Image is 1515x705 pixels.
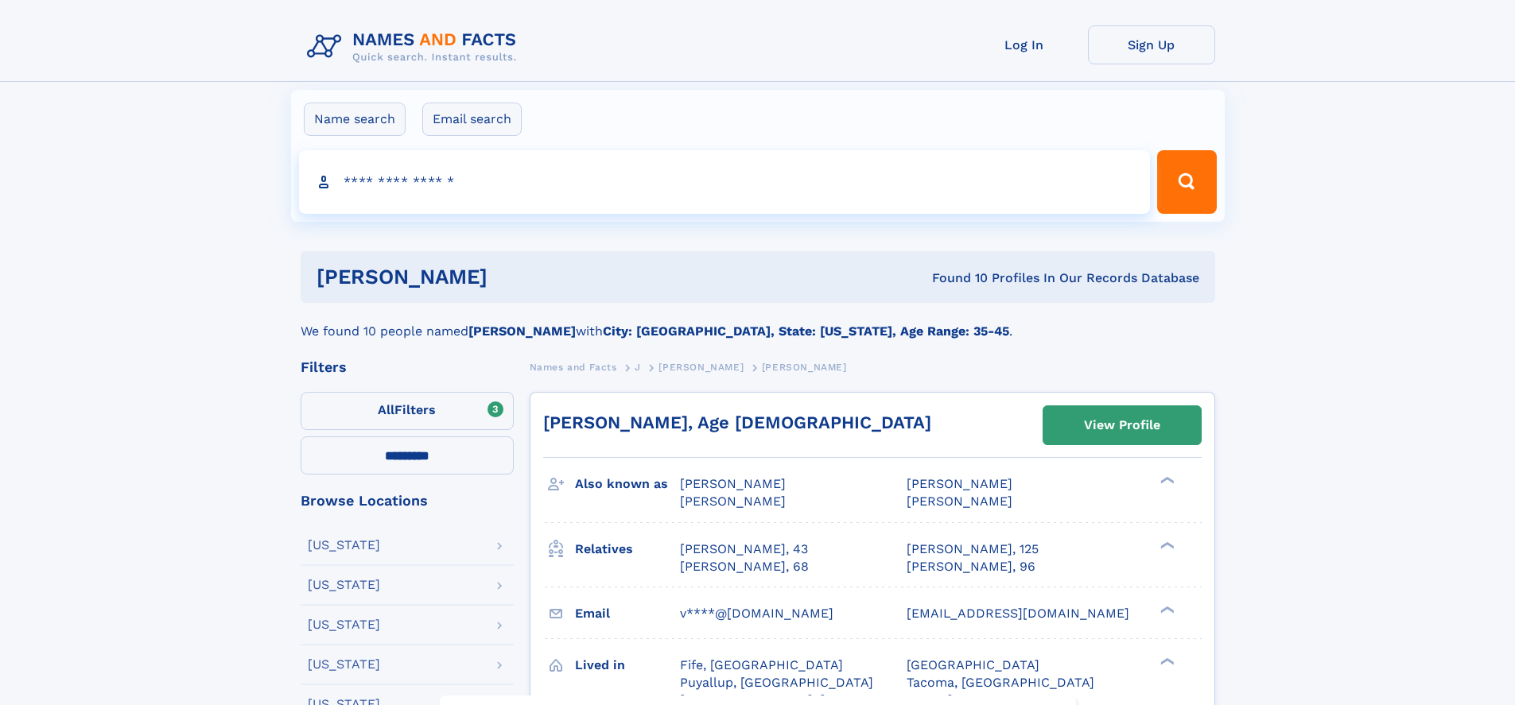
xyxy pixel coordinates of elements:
[907,675,1094,690] span: Tacoma, [GEOGRAPHIC_DATA]
[1084,407,1160,444] div: View Profile
[530,357,617,377] a: Names and Facts
[301,494,514,508] div: Browse Locations
[907,494,1012,509] span: [PERSON_NAME]
[575,536,680,563] h3: Relatives
[308,658,380,671] div: [US_STATE]
[543,413,931,432] a: [PERSON_NAME], Age [DEMOGRAPHIC_DATA]
[308,579,380,591] div: [US_STATE]
[1156,475,1175,486] div: ❯
[907,606,1129,621] span: [EMAIL_ADDRESS][DOMAIN_NAME]
[961,25,1088,64] a: Log In
[603,323,1009,339] b: City: [GEOGRAPHIC_DATA], State: [US_STATE], Age Range: 35-45
[575,600,680,627] h3: Email
[304,103,406,136] label: Name search
[680,540,808,558] a: [PERSON_NAME], 43
[301,25,530,68] img: Logo Names and Facts
[680,494,786,509] span: [PERSON_NAME]
[658,362,744,373] span: [PERSON_NAME]
[575,652,680,679] h3: Lived in
[680,657,843,672] span: Fife, [GEOGRAPHIC_DATA]
[301,303,1215,341] div: We found 10 people named with .
[907,558,1035,575] a: [PERSON_NAME], 96
[1157,150,1216,214] button: Search Button
[907,540,1039,558] a: [PERSON_NAME], 125
[422,103,522,136] label: Email search
[680,476,786,491] span: [PERSON_NAME]
[907,476,1012,491] span: [PERSON_NAME]
[635,357,641,377] a: J
[1156,604,1175,614] div: ❯
[907,657,1039,672] span: [GEOGRAPHIC_DATA]
[635,362,641,373] span: J
[301,392,514,430] label: Filters
[575,471,680,498] h3: Also known as
[1156,540,1175,550] div: ❯
[299,150,1151,214] input: search input
[468,323,576,339] b: [PERSON_NAME]
[301,360,514,374] div: Filters
[680,558,809,575] a: [PERSON_NAME], 68
[378,402,394,417] span: All
[317,267,710,287] h1: [PERSON_NAME]
[308,618,380,631] div: [US_STATE]
[680,675,873,690] span: Puyallup, [GEOGRAPHIC_DATA]
[658,357,744,377] a: [PERSON_NAME]
[308,539,380,552] div: [US_STATE]
[1156,656,1175,666] div: ❯
[1088,25,1215,64] a: Sign Up
[762,362,847,373] span: [PERSON_NAME]
[1043,406,1201,444] a: View Profile
[709,269,1199,287] div: Found 10 Profiles In Our Records Database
